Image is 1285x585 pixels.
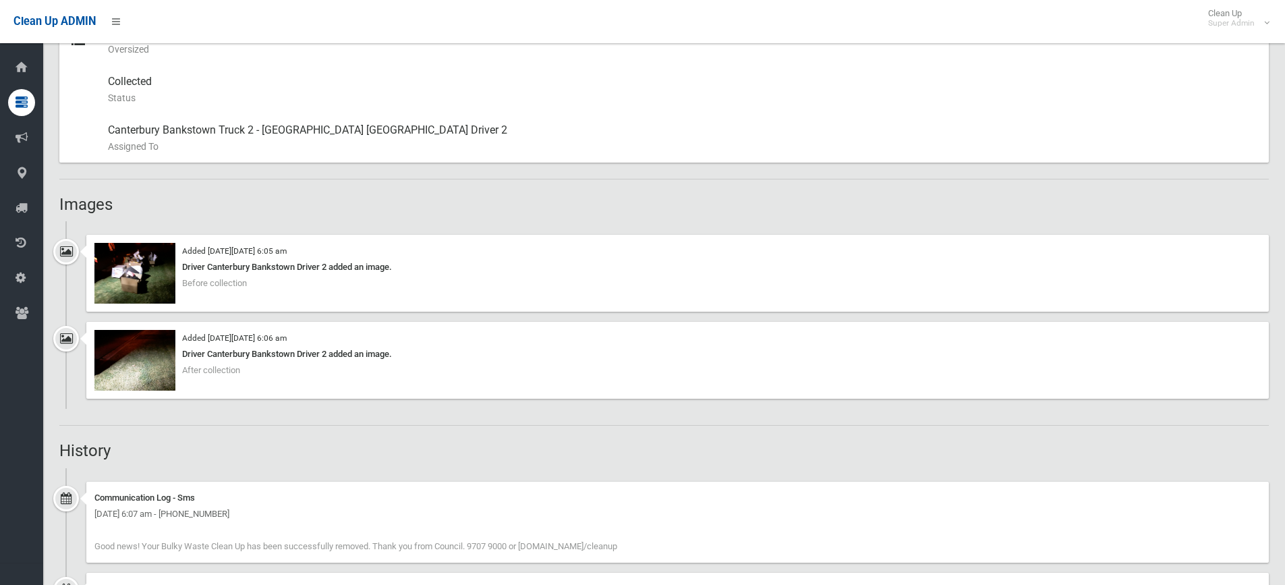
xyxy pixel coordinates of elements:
span: Clean Up ADMIN [13,15,96,28]
small: Status [108,90,1258,106]
small: Oversized [108,41,1258,57]
h2: History [59,442,1269,459]
h2: Images [59,196,1269,213]
div: Communication Log - Sms [94,490,1261,506]
small: Assigned To [108,138,1258,155]
span: After collection [182,365,240,375]
img: 2025-07-0806.05.181115366041408439755.jpg [94,243,175,304]
img: 2025-07-0806.06.033049043395391828459.jpg [94,330,175,391]
div: Canterbury Bankstown Truck 2 - [GEOGRAPHIC_DATA] [GEOGRAPHIC_DATA] Driver 2 [108,114,1258,163]
small: Added [DATE][DATE] 6:05 am [182,246,287,256]
div: Driver Canterbury Bankstown Driver 2 added an image. [94,259,1261,275]
div: Collected [108,65,1258,114]
div: [DATE] 6:07 am - [PHONE_NUMBER] [94,506,1261,522]
span: Good news! Your Bulky Waste Clean Up has been successfully removed. Thank you from Council. 9707 ... [94,541,617,551]
div: Driver Canterbury Bankstown Driver 2 added an image. [94,346,1261,362]
small: Added [DATE][DATE] 6:06 am [182,333,287,343]
span: Clean Up [1201,8,1268,28]
small: Super Admin [1208,18,1255,28]
span: Before collection [182,278,247,288]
